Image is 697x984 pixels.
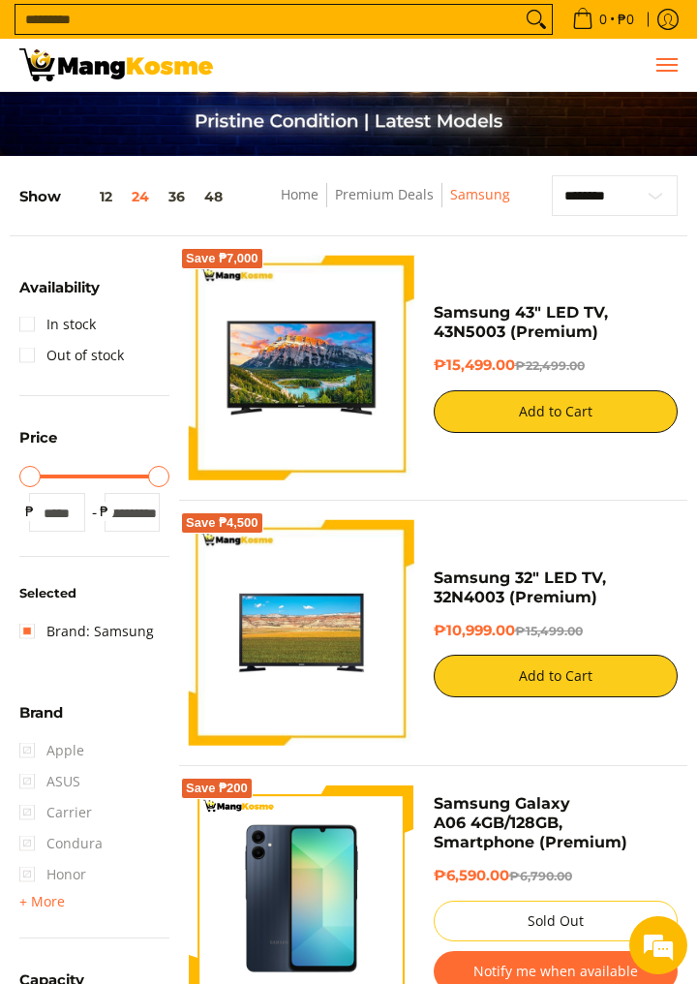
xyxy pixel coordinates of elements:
[450,183,510,207] span: Samsung
[509,869,572,883] del: ₱6,790.00
[122,189,159,204] button: 24
[232,39,678,91] ul: Customer Navigation
[434,303,608,341] a: Samsung 43" LED TV, 43N5003 (Premium)
[232,39,678,91] nav: Main Menu
[189,256,414,481] img: samsung-43-inch-led-tv-full-view- mang-kosme
[615,13,637,26] span: ₱0
[19,502,39,521] span: ₱
[515,624,583,638] del: ₱15,499.00
[19,616,154,647] a: Brand: Samsung
[159,189,195,204] button: 36
[19,859,86,890] span: Honor
[434,356,679,376] h6: ₱15,499.00
[515,358,585,373] del: ₱22,499.00
[95,502,114,521] span: ₱
[521,5,552,34] button: Search
[566,9,640,30] span: •
[434,655,679,697] button: Add to Cart
[19,48,213,81] img: Premium Deals: Best Premium Home Appliances Sale l Mang Kosme Samsung
[19,828,103,859] span: Condura
[19,431,57,460] summary: Open
[19,766,80,797] span: ASUS
[189,520,414,746] img: samsung-32-inch-led-tv-full-view-mang-kosme
[19,309,96,340] a: In stock
[434,622,679,641] h6: ₱10,999.00
[19,281,100,295] span: Availability
[186,517,258,529] span: Save ₱4,500
[19,431,57,446] span: Price
[434,794,627,851] a: Samsung Galaxy A06 4GB/128GB, Smartphone (Premium)
[19,188,232,206] h5: Show
[596,13,610,26] span: 0
[434,569,606,606] a: Samsung 32" LED TV, 32N4003 (Premium)
[61,189,122,204] button: 12
[19,894,65,909] span: + More
[19,340,124,371] a: Out of stock
[250,183,540,227] nav: Breadcrumbs
[434,390,679,433] button: Add to Cart
[19,586,169,601] h6: Selected
[19,706,63,735] summary: Open
[19,281,100,310] summary: Open
[186,783,248,794] span: Save ₱200
[195,189,232,204] button: 48
[434,901,679,941] button: Sold Out
[19,797,92,828] span: Carrier
[186,253,258,264] span: Save ₱7,000
[654,39,678,91] button: Menu
[19,706,63,721] span: Brand
[335,185,434,203] a: Premium Deals
[19,890,65,913] summary: Open
[281,185,318,203] a: Home
[19,735,84,766] span: Apple
[434,867,679,886] h6: ₱6,590.00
